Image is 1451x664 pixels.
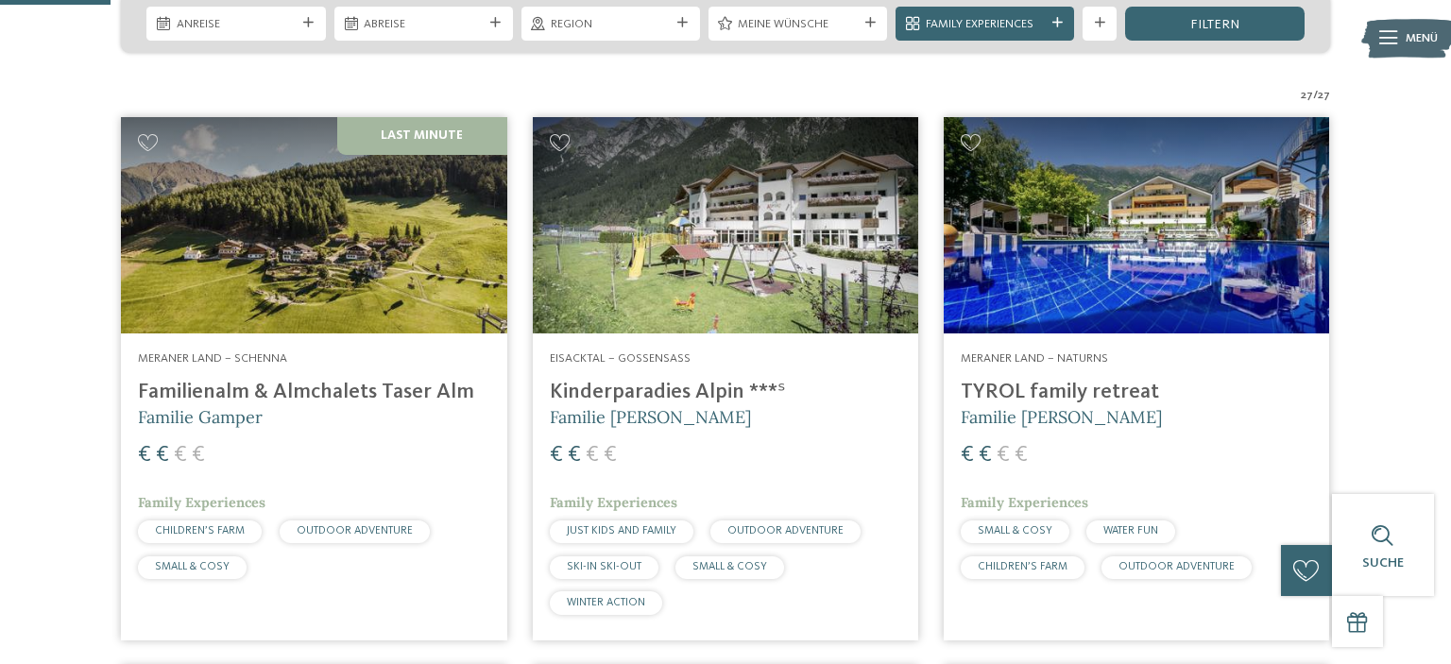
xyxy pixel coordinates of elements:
span: JUST KIDS AND FAMILY [567,525,676,536]
span: Family Experiences [138,494,265,511]
span: € [192,444,205,467]
span: 27 [1318,87,1330,104]
h4: Familienalm & Almchalets Taser Alm [138,380,489,405]
span: WATER FUN [1103,525,1158,536]
span: Region [551,16,670,33]
span: OUTDOOR ADVENTURE [297,525,413,536]
span: € [961,444,974,467]
span: Eisacktal – Gossensass [550,352,691,365]
span: Family Experiences [550,494,677,511]
span: € [550,444,563,467]
span: filtern [1190,18,1239,31]
span: € [174,444,187,467]
span: Meraner Land – Schenna [138,352,287,365]
span: € [586,444,599,467]
span: € [156,444,169,467]
span: OUTDOOR ADVENTURE [1118,561,1235,572]
span: Family Experiences [926,16,1045,33]
span: € [979,444,992,467]
span: Family Experiences [961,494,1088,511]
span: Meine Wünsche [738,16,857,33]
img: Familien Wellness Residence Tyrol **** [944,117,1329,334]
a: Familienhotels gesucht? Hier findet ihr die besten! Last Minute Meraner Land – Schenna Familienal... [121,117,506,640]
a: Familienhotels gesucht? Hier findet ihr die besten! Eisacktal – Gossensass Kinderparadies Alpin *... [533,117,918,640]
h4: Kinderparadies Alpin ***ˢ [550,380,901,405]
span: WINTER ACTION [567,597,645,608]
span: Familie [PERSON_NAME] [961,406,1162,428]
span: OUTDOOR ADVENTURE [727,525,844,536]
span: Suche [1362,556,1404,570]
img: Familienhotels gesucht? Hier findet ihr die besten! [121,117,506,334]
span: Familie Gamper [138,406,263,428]
span: Meraner Land – Naturns [961,352,1108,365]
span: CHILDREN’S FARM [155,525,245,536]
span: SMALL & COSY [155,561,230,572]
span: SMALL & COSY [692,561,767,572]
span: € [138,444,151,467]
span: Abreise [364,16,483,33]
span: SKI-IN SKI-OUT [567,561,641,572]
span: Familie [PERSON_NAME] [550,406,751,428]
span: € [997,444,1010,467]
span: 27 [1301,87,1313,104]
span: CHILDREN’S FARM [978,561,1067,572]
span: € [1015,444,1028,467]
img: Kinderparadies Alpin ***ˢ [533,117,918,334]
h4: TYROL family retreat [961,380,1312,405]
span: / [1313,87,1318,104]
a: Familienhotels gesucht? Hier findet ihr die besten! Meraner Land – Naturns TYROL family retreat F... [944,117,1329,640]
span: Anreise [177,16,296,33]
span: € [568,444,581,467]
span: € [604,444,617,467]
span: SMALL & COSY [978,525,1052,536]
